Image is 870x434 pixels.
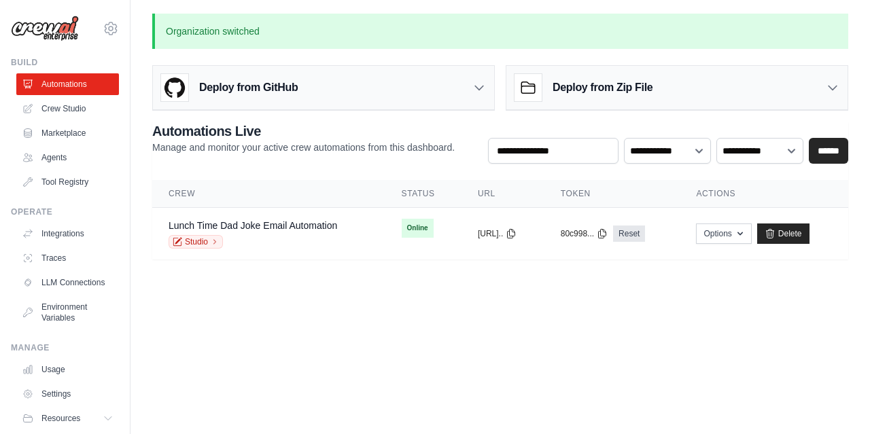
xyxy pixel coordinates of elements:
a: Studio [169,235,223,249]
th: URL [462,180,544,208]
a: Usage [16,359,119,380]
p: Organization switched [152,14,848,49]
a: Crew Studio [16,98,119,120]
div: Build [11,57,119,68]
a: Automations [16,73,119,95]
a: Settings [16,383,119,405]
a: LLM Connections [16,272,119,293]
th: Actions [680,180,848,208]
a: Traces [16,247,119,269]
button: Resources [16,408,119,429]
h3: Deploy from Zip File [553,79,652,96]
div: Manage [11,342,119,353]
th: Token [544,180,680,208]
a: Reset [613,225,645,242]
a: Marketplace [16,122,119,144]
th: Status [385,180,462,208]
img: Logo [11,16,79,41]
th: Crew [152,180,385,208]
a: Integrations [16,223,119,245]
h2: Automations Live [152,122,455,141]
a: Delete [757,223,810,244]
img: GitHub Logo [161,74,188,101]
span: Online [402,219,434,238]
button: 80c998... [561,228,608,239]
a: Agents [16,147,119,168]
button: Options [696,223,751,244]
a: Environment Variables [16,296,119,329]
span: Resources [41,413,80,424]
h3: Deploy from GitHub [199,79,298,96]
a: Lunch Time Dad Joke Email Automation [169,220,337,231]
a: Tool Registry [16,171,119,193]
div: Operate [11,206,119,217]
p: Manage and monitor your active crew automations from this dashboard. [152,141,455,154]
